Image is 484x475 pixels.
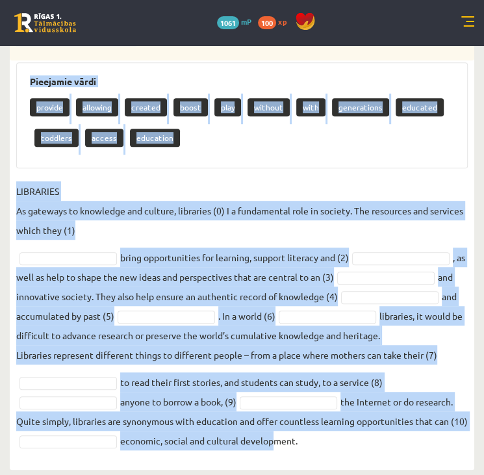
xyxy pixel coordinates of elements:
[258,16,293,27] a: 100 xp
[396,98,444,116] p: educated
[248,98,290,116] p: without
[332,98,389,116] p: generations
[16,181,468,240] p: LIBRARIES As gateways to knowledge and culture, libraries (0) I a fundamental role in society. Th...
[16,345,437,365] p: Libraries represent different things to different people – from a place where mothers can take th...
[214,98,241,116] p: play
[241,16,251,27] span: mP
[14,13,76,32] a: Rīgas 1. Tālmācības vidusskola
[30,98,70,116] p: provide
[34,129,79,147] p: toddlers
[217,16,239,29] span: 1061
[173,98,208,116] p: boost
[296,98,325,116] p: with
[76,98,118,116] p: allowing
[258,16,276,29] span: 100
[125,98,167,116] p: created
[130,129,180,147] p: education
[85,129,123,147] p: access
[30,76,454,87] h3: Pieejamie vārdi
[16,181,468,450] fieldset: bring opportunities for learning, support literacy and (2) , as well as help to shape the new ide...
[278,16,287,27] span: xp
